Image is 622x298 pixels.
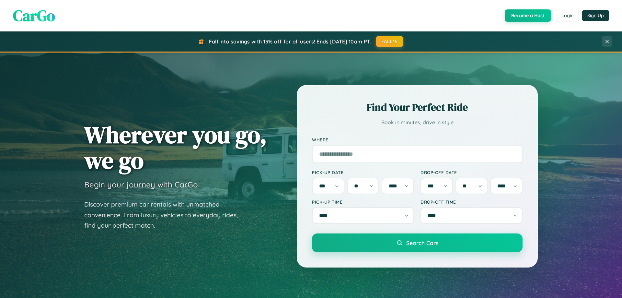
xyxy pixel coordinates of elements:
button: Search Cars [312,233,523,252]
span: CarGo [13,5,55,26]
span: Search Cars [406,239,438,246]
h2: Find Your Perfect Ride [312,100,523,114]
label: Where [312,137,523,142]
h1: Wherever you go, we go [84,122,267,173]
button: Login [556,10,579,21]
button: FALL15 [376,36,403,47]
label: Pick-up Date [312,170,414,175]
label: Drop-off Date [420,170,523,175]
p: Discover premium car rentals with unmatched convenience. From luxury vehicles to everyday rides, ... [84,199,246,231]
button: Become a Host [505,9,551,22]
p: Book in minutes, drive in style [312,118,523,127]
span: Fall into savings with 15% off for all users! Ends [DATE] 10am PT. [209,38,371,45]
label: Pick-up Time [312,199,414,205]
button: Sign Up [582,10,609,21]
h3: Begin your journey with CarGo [84,180,198,189]
label: Drop-off Time [420,199,523,205]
